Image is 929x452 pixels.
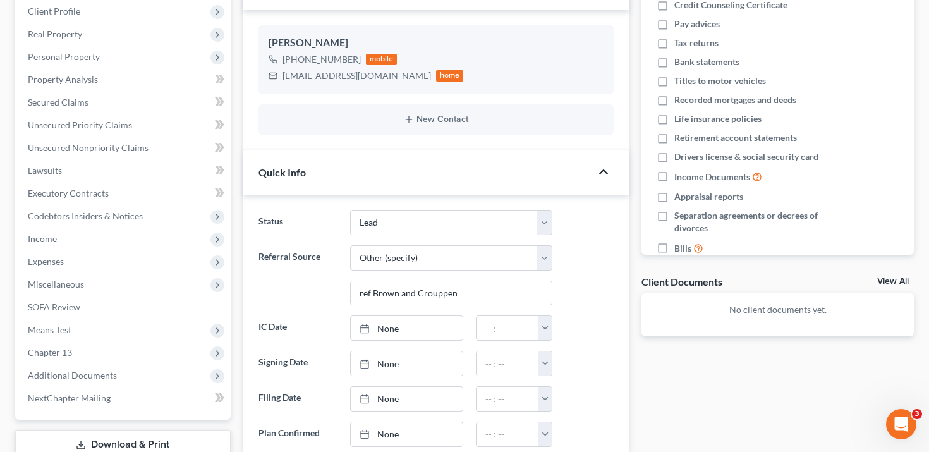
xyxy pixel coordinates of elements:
a: Property Analysis [18,68,231,91]
label: IC Date [252,315,344,341]
a: None [351,351,462,376]
span: Expenses [28,256,64,267]
span: Retirement account statements [674,131,797,144]
span: Bills [674,242,691,255]
span: Chapter 13 [28,347,72,358]
a: NextChapter Mailing [18,387,231,410]
span: Personal Property [28,51,100,62]
label: Plan Confirmed [252,422,344,447]
label: Signing Date [252,351,344,376]
div: mobile [366,54,398,65]
label: Filing Date [252,386,344,412]
span: Pay advices [674,18,720,30]
span: Bank statements [674,56,739,68]
a: SOFA Review [18,296,231,319]
div: home [436,70,464,82]
input: -- : -- [477,387,538,411]
span: Unsecured Priority Claims [28,119,132,130]
span: Appraisal reports [674,190,743,203]
span: NextChapter Mailing [28,393,111,403]
span: Lawsuits [28,165,62,176]
span: Quick Info [258,166,306,178]
label: Status [252,210,344,235]
span: Executory Contracts [28,188,109,199]
div: [PERSON_NAME] [269,35,604,51]
a: None [351,387,462,411]
a: None [351,422,462,446]
span: Real Property [28,28,82,39]
div: [EMAIL_ADDRESS][DOMAIN_NAME] [282,70,431,82]
div: Client Documents [641,275,722,288]
iframe: Intercom live chat [886,409,916,439]
span: Life insurance policies [674,113,762,125]
span: Titles to motor vehicles [674,75,766,87]
input: -- : -- [477,422,538,446]
input: -- : -- [477,316,538,340]
span: Income [28,233,57,244]
a: Unsecured Nonpriority Claims [18,137,231,159]
span: Drivers license & social security card [674,150,818,163]
input: Other Referral Source [351,281,552,305]
button: New Contact [269,114,604,125]
div: [PHONE_NUMBER] [282,53,361,66]
a: Executory Contracts [18,182,231,205]
span: Unsecured Nonpriority Claims [28,142,149,153]
a: None [351,316,462,340]
span: Client Profile [28,6,80,16]
span: Additional Documents [28,370,117,381]
span: Income Documents [674,171,750,183]
span: Codebtors Insiders & Notices [28,211,143,221]
span: Tax returns [674,37,719,49]
span: SOFA Review [28,302,80,312]
span: Secured Claims [28,97,88,107]
span: Property Analysis [28,74,98,85]
span: 3 [912,409,922,419]
a: Unsecured Priority Claims [18,114,231,137]
a: View All [877,277,909,286]
span: Recorded mortgages and deeds [674,94,796,106]
label: Referral Source [252,245,344,306]
input: -- : -- [477,351,538,376]
span: Means Test [28,324,71,335]
span: Separation agreements or decrees of divorces [674,209,835,235]
a: Lawsuits [18,159,231,182]
span: Miscellaneous [28,279,84,290]
p: No client documents yet. [652,303,904,316]
a: Secured Claims [18,91,231,114]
